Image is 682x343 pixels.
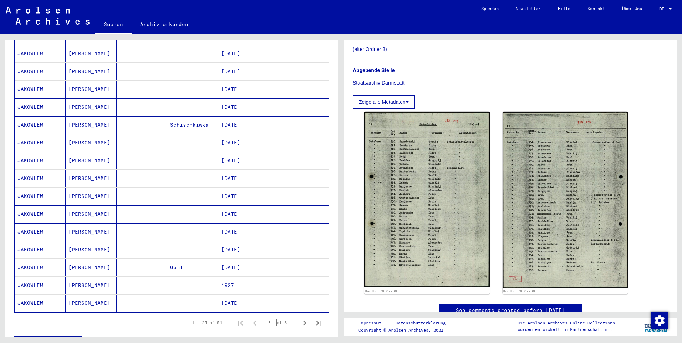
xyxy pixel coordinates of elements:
[167,116,218,134] mat-cell: Schischkiwka
[192,319,222,326] div: 1 – 25 of 54
[132,16,197,33] a: Archiv erkunden
[218,170,269,187] mat-cell: [DATE]
[95,16,132,34] a: Suchen
[66,277,117,294] mat-cell: [PERSON_NAME]
[218,134,269,152] mat-cell: [DATE]
[15,152,66,169] mat-cell: JAKOWLEW
[503,112,628,288] img: 002.jpg
[15,170,66,187] mat-cell: JAKOWLEW
[218,116,269,134] mat-cell: [DATE]
[15,134,66,152] mat-cell: JAKOWLEW
[66,170,117,187] mat-cell: [PERSON_NAME]
[353,79,668,87] p: Staatsarchiv Darmstadt
[66,81,117,98] mat-cell: [PERSON_NAME]
[218,223,269,241] mat-cell: [DATE]
[15,45,66,62] mat-cell: JAKOWLEW
[66,63,117,80] mat-cell: [PERSON_NAME]
[218,277,269,294] mat-cell: 1927
[248,316,262,330] button: Previous page
[262,319,297,326] div: of 3
[66,223,117,241] mat-cell: [PERSON_NAME]
[312,316,326,330] button: Last page
[66,152,117,169] mat-cell: [PERSON_NAME]
[15,81,66,98] mat-cell: JAKOWLEW
[365,289,397,293] a: DocID: 70507790
[66,116,117,134] mat-cell: [PERSON_NAME]
[15,116,66,134] mat-cell: JAKOWLEW
[15,188,66,205] mat-cell: JAKOWLEW
[15,241,66,258] mat-cell: JAKOWLEW
[353,95,415,109] button: Zeige alle Metadaten
[651,312,668,329] img: Zustimmung ändern
[659,6,667,11] span: DE
[233,316,248,330] button: First page
[15,63,66,80] mat-cell: JAKOWLEW
[218,188,269,205] mat-cell: [DATE]
[167,259,218,276] mat-cell: Goml
[66,188,117,205] mat-cell: [PERSON_NAME]
[15,295,66,312] mat-cell: JAKOWLEW
[6,7,90,25] img: Arolsen_neg.svg
[218,295,269,312] mat-cell: [DATE]
[66,134,117,152] mat-cell: [PERSON_NAME]
[503,289,535,293] a: DocID: 70507790
[643,317,670,335] img: yv_logo.png
[358,327,454,333] p: Copyright © Arolsen Archives, 2021
[218,152,269,169] mat-cell: [DATE]
[390,319,454,327] a: Datenschutzerklärung
[218,98,269,116] mat-cell: [DATE]
[358,319,454,327] div: |
[15,277,66,294] mat-cell: JAKOWLEW
[297,316,312,330] button: Next page
[353,67,395,73] b: Abgebende Stelle
[518,326,615,333] p: wurden entwickelt in Partnerschaft mit
[15,259,66,276] mat-cell: JAKOWLEW
[364,112,490,287] img: 001.jpg
[15,223,66,241] mat-cell: JAKOWLEW
[15,98,66,116] mat-cell: JAKOWLEW
[66,98,117,116] mat-cell: [PERSON_NAME]
[218,241,269,258] mat-cell: [DATE]
[518,320,615,326] p: Die Arolsen Archives Online-Collections
[218,259,269,276] mat-cell: [DATE]
[66,295,117,312] mat-cell: [PERSON_NAME]
[218,205,269,223] mat-cell: [DATE]
[218,45,269,62] mat-cell: [DATE]
[218,63,269,80] mat-cell: [DATE]
[66,259,117,276] mat-cell: [PERSON_NAME]
[66,45,117,62] mat-cell: [PERSON_NAME]
[66,205,117,223] mat-cell: [PERSON_NAME]
[218,81,269,98] mat-cell: [DATE]
[651,312,668,329] div: Zustimmung ändern
[456,307,565,314] a: See comments created before [DATE]
[358,319,387,327] a: Impressum
[66,241,117,258] mat-cell: [PERSON_NAME]
[15,205,66,223] mat-cell: JAKOWLEW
